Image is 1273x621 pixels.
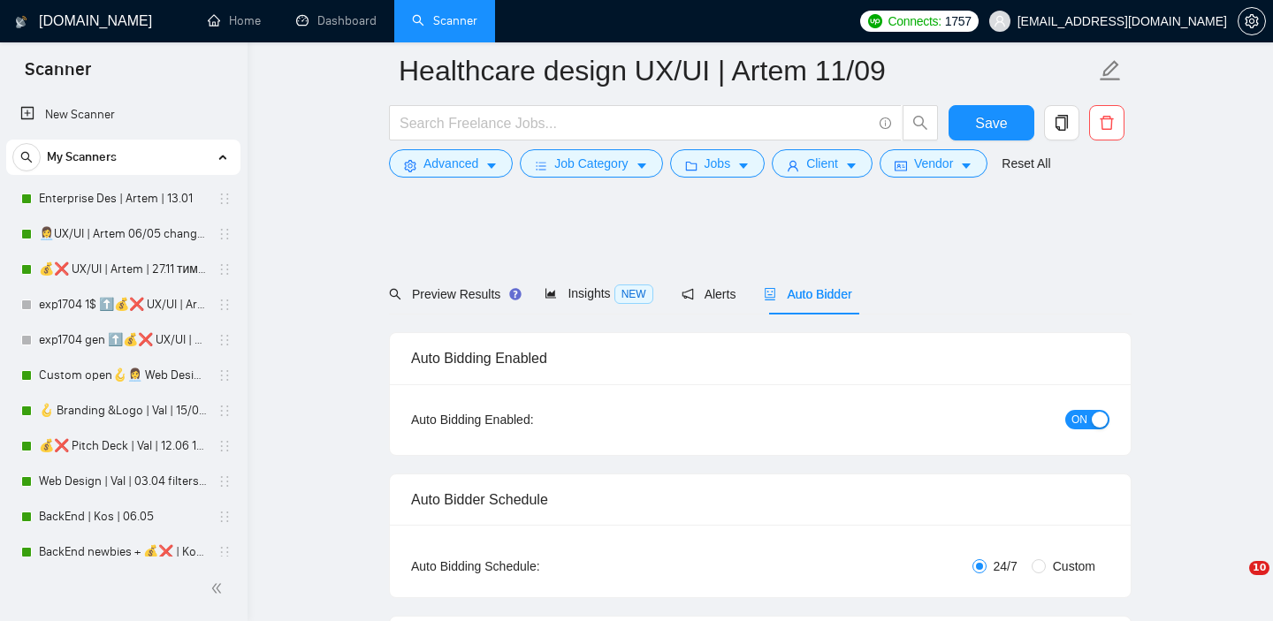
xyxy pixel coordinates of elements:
[1213,561,1255,603] iframe: Intercom live chat
[960,159,972,172] span: caret-down
[217,510,232,524] span: holder
[208,13,261,28] a: homeHome
[1239,14,1265,28] span: setting
[39,464,207,499] a: Web Design | Val | 03.04 filters changed
[485,159,498,172] span: caret-down
[1099,59,1122,82] span: edit
[210,579,228,597] span: double-left
[868,14,882,28] img: upwork-logo.png
[895,159,907,172] span: idcard
[39,181,207,216] a: Enterprise Des | Artem | 13.01
[389,149,513,178] button: settingAdvancedcaret-down
[888,11,941,31] span: Connects:
[389,288,401,300] span: search
[1238,14,1266,28] a: setting
[39,534,207,570] a: BackEnd newbies + 💰❌ | Kos | 06.05
[400,112,872,134] input: Search Freelance Jobs...
[535,159,547,172] span: bars
[1045,115,1079,131] span: copy
[39,499,207,534] a: BackEnd | Kos | 06.05
[47,140,117,175] span: My Scanners
[545,287,557,299] span: area-chart
[705,154,731,173] span: Jobs
[11,57,105,94] span: Scanner
[1238,7,1266,35] button: setting
[39,252,207,287] a: 💰❌ UX/UI | Artem | 27.11 тимчасово вимкнула
[520,149,662,178] button: barsJob Categorycaret-down
[1249,561,1269,575] span: 10
[949,105,1034,140] button: Save
[903,115,937,131] span: search
[507,286,523,302] div: Tooltip anchor
[404,159,416,172] span: setting
[945,11,972,31] span: 1757
[39,216,207,252] a: 👩‍💼UX/UI | Artem 06/05 changed start
[994,15,1006,27] span: user
[217,404,232,418] span: holder
[880,149,987,178] button: idcardVendorcaret-down
[806,154,838,173] span: Client
[975,112,1007,134] span: Save
[1089,105,1124,140] button: delete
[545,286,652,300] span: Insights
[636,159,648,172] span: caret-down
[764,288,776,300] span: robot
[787,159,799,172] span: user
[764,287,851,301] span: Auto Bidder
[13,151,40,163] span: search
[682,287,736,301] span: Alerts
[423,154,478,173] span: Advanced
[411,410,644,429] div: Auto Bidding Enabled:
[217,545,232,559] span: holder
[217,192,232,206] span: holder
[772,149,873,178] button: userClientcaret-down
[217,439,232,453] span: holder
[412,13,477,28] a: searchScanner
[1090,115,1124,131] span: delete
[411,333,1109,383] div: Auto Bidding Enabled
[1002,154,1050,173] a: Reset All
[217,333,232,347] span: holder
[6,97,240,133] li: New Scanner
[914,154,953,173] span: Vendor
[39,393,207,428] a: 🪝 Branding &Logo | Val | 15/05 added other end
[15,8,27,36] img: logo
[296,13,377,28] a: dashboardDashboard
[399,49,1095,93] input: Scanner name...
[987,557,1025,576] span: 24/7
[411,557,644,576] div: Auto Bidding Schedule:
[217,262,232,276] span: holder
[217,298,232,312] span: holder
[389,287,516,301] span: Preview Results
[670,149,766,178] button: folderJobscaret-down
[217,227,232,241] span: holder
[1046,557,1102,576] span: Custom
[614,284,653,304] span: NEW
[1044,105,1079,140] button: copy
[39,358,207,393] a: Custom open🪝👩‍💼 Web Design | Artem 11/10 other start
[903,105,938,140] button: search
[411,474,1109,525] div: Auto Bidder Schedule
[12,143,41,171] button: search
[845,159,858,172] span: caret-down
[39,287,207,322] a: exp1704 1$ ⬆️💰❌ UX/UI | Artem
[217,368,232,382] span: holder
[217,474,232,488] span: holder
[682,288,694,300] span: notification
[554,154,628,173] span: Job Category
[685,159,697,172] span: folder
[39,428,207,464] a: 💰❌ Pitch Deck | Val | 12.06 16% view
[737,159,750,172] span: caret-down
[1071,410,1087,429] span: ON
[20,97,226,133] a: New Scanner
[880,117,891,129] span: info-circle
[39,322,207,358] a: exp1704 gen ⬆️💰❌ UX/UI | Artem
